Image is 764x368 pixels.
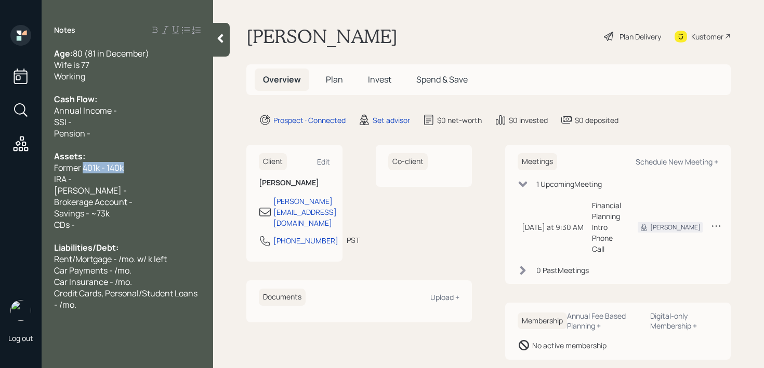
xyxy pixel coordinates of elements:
span: Spend & Save [416,74,468,85]
h6: Co-client [388,153,428,170]
span: Age: [54,48,73,59]
div: Upload + [430,292,459,302]
span: Cash Flow: [54,93,97,105]
span: Invest [368,74,391,85]
h6: Documents [259,289,306,306]
div: $0 net-worth [437,115,482,126]
div: Schedule New Meeting + [636,157,718,167]
div: $0 invested [509,115,548,126]
span: Assets: [54,151,85,162]
span: Overview [263,74,301,85]
div: 1 Upcoming Meeting [536,179,602,189]
h6: Meetings [518,153,557,170]
span: Rent/Mortgage - /mo. w/ k left [54,253,167,265]
span: IRA - [54,173,72,185]
div: Annual Fee Based Planning + [567,311,642,331]
span: Working [54,71,85,82]
span: Plan [326,74,343,85]
img: retirable_logo.png [10,300,31,321]
div: PST [347,235,360,246]
label: Notes [54,25,75,35]
span: Brokerage Account - [54,196,133,208]
span: Car Insurance - /mo. [54,276,132,288]
span: Wife is 77 [54,59,89,71]
div: Financial Planning Intro Phone Call [592,200,621,254]
h6: Membership [518,312,567,330]
div: Prospect · Connected [273,115,346,126]
h1: [PERSON_NAME] [246,25,398,48]
div: 0 Past Meeting s [536,265,589,276]
span: 80 (81 in December) [73,48,149,59]
div: Plan Delivery [620,31,661,42]
span: Liabilities/Debt: [54,242,118,253]
span: [PERSON_NAME] - [54,185,127,196]
h6: [PERSON_NAME] [259,179,330,187]
h6: Client [259,153,287,170]
span: Credit Cards, Personal/Student Loans - /mo. [54,288,199,310]
div: [PHONE_NUMBER] [273,235,338,246]
div: $0 deposited [575,115,618,126]
span: SSI - [54,116,72,128]
span: Annual Income - [54,105,117,116]
span: CDs - [54,219,75,230]
span: Car Payments - /mo. [54,265,131,276]
div: [PERSON_NAME][EMAIL_ADDRESS][DOMAIN_NAME] [273,196,337,228]
div: Set advisor [373,115,410,126]
div: [DATE] at 9:30 AM [522,222,584,233]
div: Edit [317,157,330,167]
span: Former 401k - 140k [54,162,124,173]
span: Savings - ~73k [54,208,110,219]
div: Kustomer [691,31,723,42]
div: Log out [8,333,33,343]
div: No active membership [532,340,607,351]
div: Digital-only Membership + [650,311,718,331]
div: [PERSON_NAME] [650,223,701,232]
span: Pension - [54,128,90,139]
